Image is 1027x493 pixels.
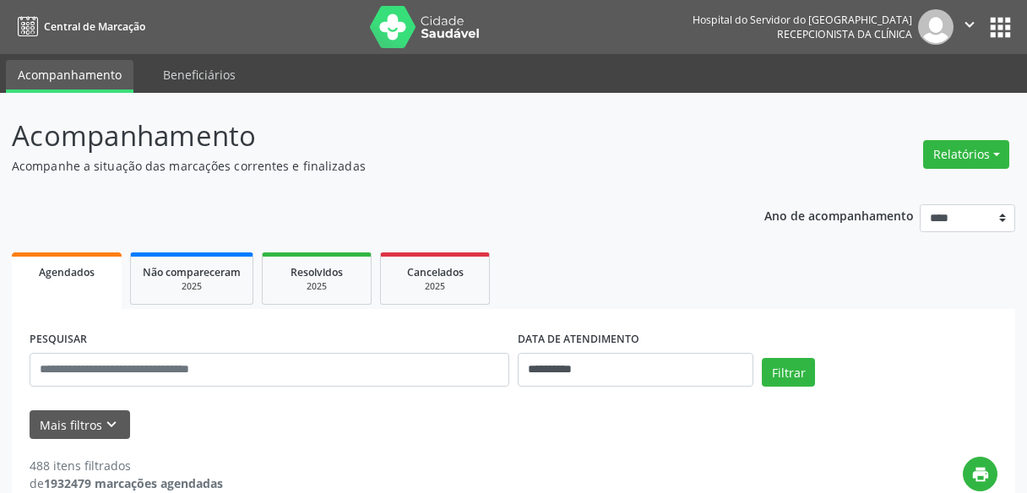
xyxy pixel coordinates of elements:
[777,27,912,41] span: Recepcionista da clínica
[291,265,343,279] span: Resolvidos
[44,475,223,491] strong: 1932479 marcações agendadas
[39,265,95,279] span: Agendados
[143,280,241,293] div: 2025
[274,280,359,293] div: 2025
[12,115,715,157] p: Acompanhamento
[393,280,477,293] div: 2025
[30,457,223,474] div: 488 itens filtrados
[30,474,223,492] div: de
[143,265,241,279] span: Não compareceram
[518,327,639,353] label: DATA DE ATENDIMENTO
[693,13,912,27] div: Hospital do Servidor do [GEOGRAPHIC_DATA]
[960,15,979,34] i: 
[12,157,715,175] p: Acompanhe a situação das marcações correntes e finalizadas
[30,327,87,353] label: PESQUISAR
[923,140,1009,169] button: Relatórios
[971,465,990,484] i: print
[12,13,145,41] a: Central de Marcação
[407,265,464,279] span: Cancelados
[986,13,1015,42] button: apps
[918,9,954,45] img: img
[963,457,997,491] button: print
[44,19,145,34] span: Central de Marcação
[6,60,133,93] a: Acompanhamento
[102,415,121,434] i: keyboard_arrow_down
[954,9,986,45] button: 
[30,410,130,440] button: Mais filtroskeyboard_arrow_down
[762,358,815,387] button: Filtrar
[151,60,247,89] a: Beneficiários
[764,204,914,225] p: Ano de acompanhamento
